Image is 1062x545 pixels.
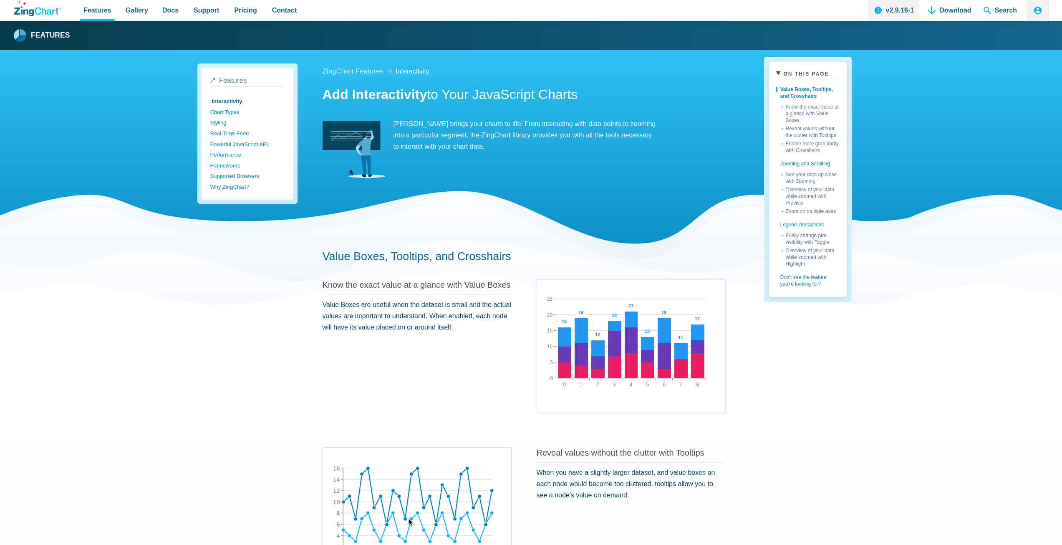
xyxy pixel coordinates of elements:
span: Gallery [126,5,148,16]
p: [PERSON_NAME] brings your charts to life! From interacting with data points to zooming into a par... [323,118,656,152]
a: Features [14,29,70,42]
a: Value Boxes, Tooltips, and Crosshairs [776,84,840,102]
a: Know the exact value at a glance with Value Boxes [782,102,840,124]
img: Interactivity Image [323,118,385,181]
a: Legend interactions [776,215,840,231]
a: Value Boxes, Tooltips, and Crosshairs [323,250,511,263]
a: Styling [210,117,285,128]
a: Reveal values without the clutter with Tooltips [782,124,840,139]
a: Easily change plot visibility with Toggle [782,231,840,246]
a: Zooming and Scrolling [776,154,840,170]
a: Performance [210,150,285,160]
span: Features [219,76,247,84]
a: Zoom on multiple axes [782,206,840,215]
strong: Add Interactivity [323,87,427,102]
a: Features [210,76,285,86]
p: Value Boxes are useful when the dataset is small and the actual values are important to understan... [323,299,512,333]
a: Overview of your data while zoomed with Highlight [782,246,840,267]
span: Pricing [234,5,257,16]
a: interactivity [396,66,429,77]
a: ZingChart Logo. Click to return to the homepage [14,1,61,16]
a: Why ZingChart? [210,182,285,193]
a: Don't see the feature you're looking for? [776,267,840,290]
a: Chart Types [210,107,285,118]
a: Powerful JavaScript API [210,139,285,150]
span: Docs [162,5,179,16]
strong: Features [31,32,70,39]
h1: to Your JavaScript Charts [323,86,726,105]
a: See your data up close with Zooming [782,170,840,185]
summary: On This Page [776,69,840,80]
a: Know the exact value at a glance with Value Boxes [323,280,511,289]
a: Supported Browsers [210,171,285,182]
p: When you have a slightly larger dataset, and value boxes on each node would become too cluttered,... [537,467,726,501]
a: Overview of your data while zoomed with Preview [782,185,840,206]
a: Frameworks [210,160,285,171]
span: Features [83,5,111,16]
span: Contact [272,5,297,16]
a: Reveal values without the clutter with Tooltips [537,448,704,457]
a: Interactivity [210,96,285,107]
span: Support [194,5,219,16]
a: ZingChart Features [323,66,383,78]
a: Real-Time Feed [210,128,285,139]
a: Enable more granularity with Crosshairs [782,139,840,154]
